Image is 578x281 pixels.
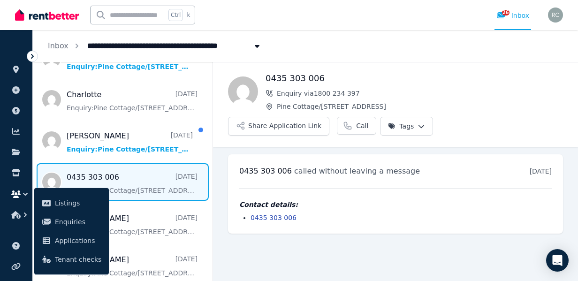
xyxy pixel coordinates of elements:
[55,254,101,265] span: Tenant checks
[530,167,552,175] time: [DATE]
[356,121,368,130] span: Call
[67,89,198,113] a: Charlotte[DATE]Enquiry:Pine Cottage/[STREET_ADDRESS].
[496,11,529,20] div: Inbox
[277,102,563,111] span: Pine Cottage/[STREET_ADDRESS]
[239,200,552,209] h4: Contact details:
[38,231,105,250] a: Applications
[8,52,37,58] span: ORGANISE
[38,213,105,231] a: Enquiries
[55,235,101,246] span: Applications
[15,8,79,22] img: RentBetter
[228,117,329,136] button: Share Application Link
[67,213,198,236] a: [PERSON_NAME][DATE]Enquiry:Pine Cottage/[STREET_ADDRESS].
[38,194,105,213] a: Listings
[502,10,510,15] span: 26
[67,48,193,71] a: Enquiry:Pine Cottage/[STREET_ADDRESS].
[38,250,105,269] a: Tenant checks
[337,117,376,135] a: Call
[168,9,183,21] span: Ctrl
[277,89,563,98] span: Enquiry via 1800 234 397
[239,167,292,175] span: 0435 303 006
[187,11,190,19] span: k
[55,197,101,209] span: Listings
[48,41,68,50] a: Inbox
[388,122,414,131] span: Tags
[546,249,569,272] div: Open Intercom Messenger
[380,117,433,136] button: Tags
[67,172,198,195] a: 0435 303 006[DATE]Enquiry:Pine Cottage/[STREET_ADDRESS].
[294,167,420,175] span: called without leaving a message
[228,76,258,106] img: 0435 303 006
[266,72,563,85] h1: 0435 303 006
[548,8,563,23] img: robert clark
[33,30,277,62] nav: Breadcrumb
[55,216,101,228] span: Enquiries
[251,214,297,221] a: 0435 303 006
[67,130,193,154] a: [PERSON_NAME][DATE]Enquiry:Pine Cottage/[STREET_ADDRESS].
[67,254,198,278] a: [PERSON_NAME][DATE]Enquiry:Pine Cottage/[STREET_ADDRESS].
